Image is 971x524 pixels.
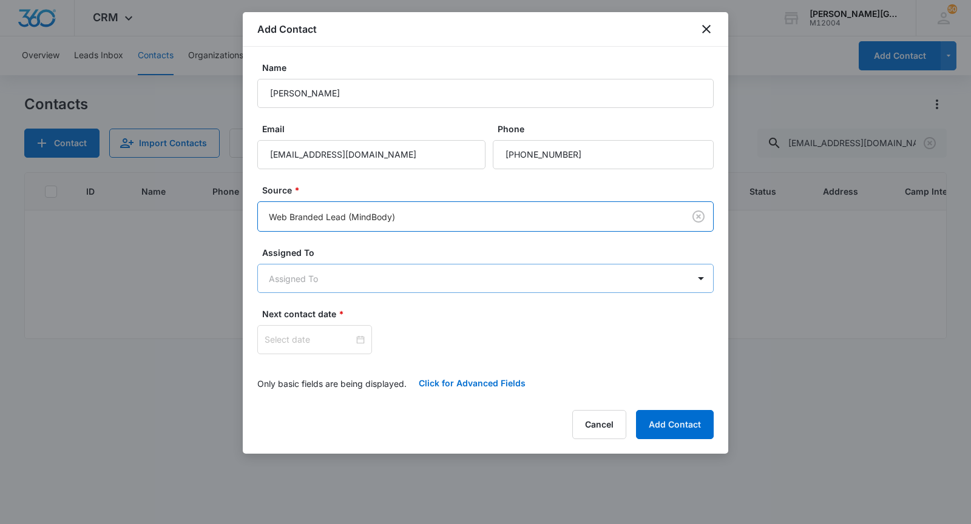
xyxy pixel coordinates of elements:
label: Source [262,184,719,196]
label: Assigned To [262,246,719,259]
button: Add Contact [636,410,714,439]
label: Email [262,123,490,135]
button: Cancel [572,410,626,439]
h1: Add Contact [257,22,317,36]
p: Only basic fields are being displayed. [257,377,407,390]
input: Select date [265,333,354,346]
button: Click for Advanced Fields [407,369,538,398]
button: close [699,22,714,36]
label: Phone [498,123,719,135]
input: Name [257,79,714,108]
input: Phone [493,140,714,169]
button: Clear [689,207,708,226]
label: Next contact date [262,307,719,320]
label: Name [262,61,719,74]
input: Email [257,140,486,169]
